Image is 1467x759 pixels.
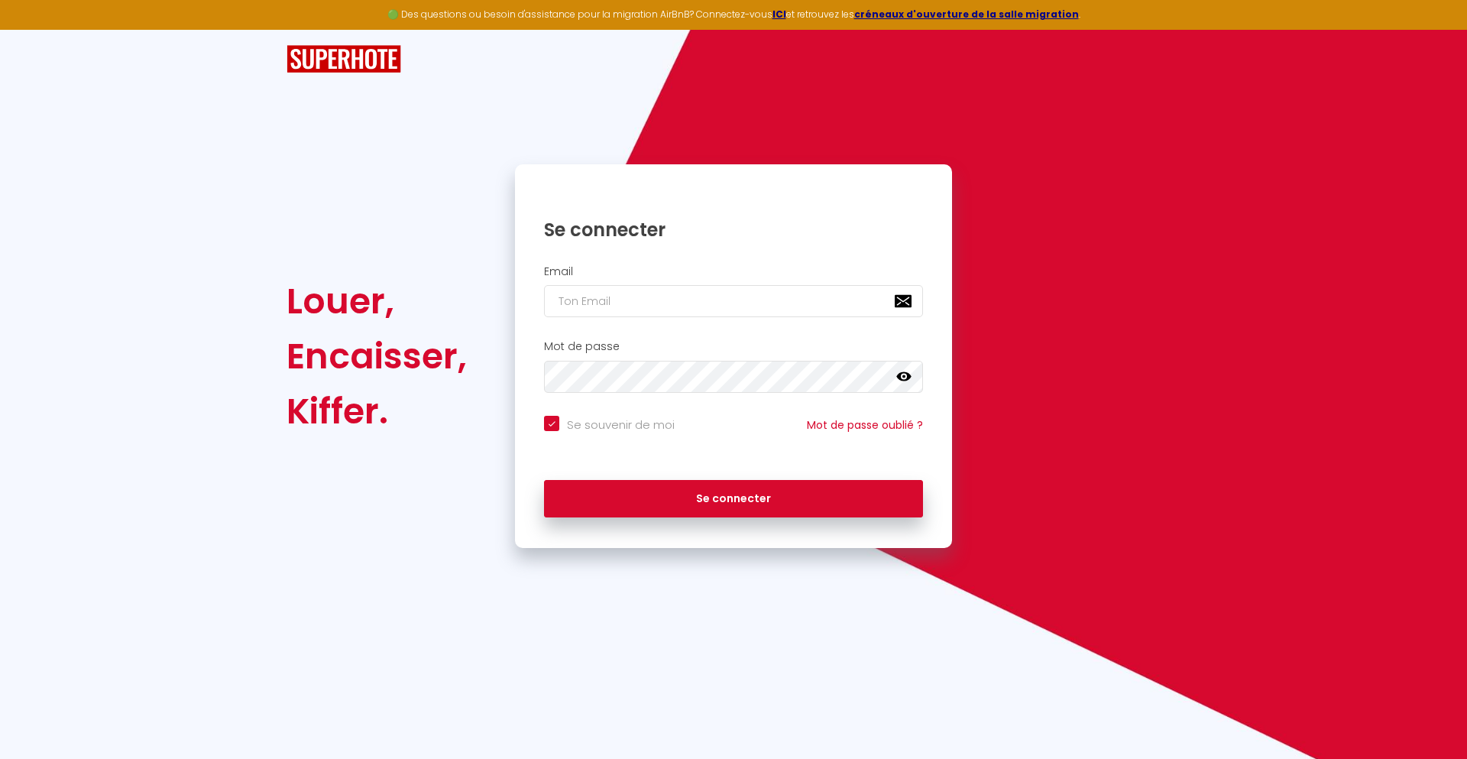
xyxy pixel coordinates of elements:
[807,417,923,433] a: Mot de passe oublié ?
[287,45,401,73] img: SuperHote logo
[544,340,923,353] h2: Mot de passe
[772,8,786,21] a: ICI
[854,8,1079,21] a: créneaux d'ouverture de la salle migration
[544,285,923,317] input: Ton Email
[287,384,467,439] div: Kiffer.
[544,218,923,242] h1: Se connecter
[544,265,923,278] h2: Email
[544,480,923,518] button: Se connecter
[287,274,467,329] div: Louer,
[287,329,467,384] div: Encaisser,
